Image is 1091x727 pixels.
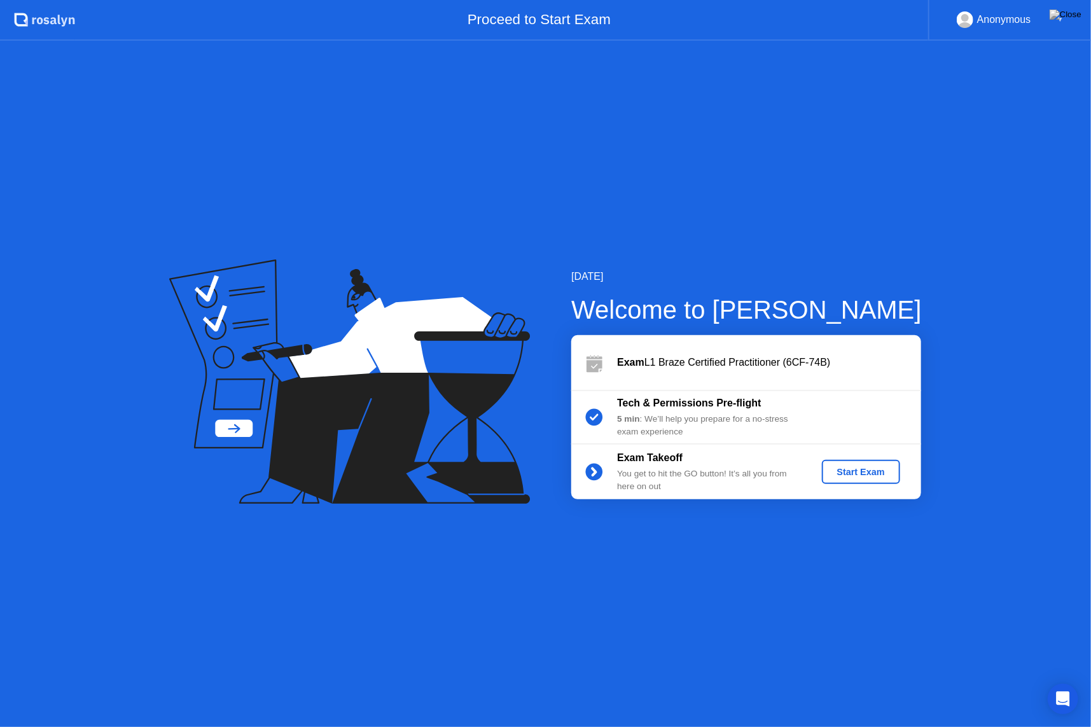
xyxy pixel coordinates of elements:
[617,355,921,370] div: L1 Braze Certified Practitioner (6CF-74B)
[977,11,1031,28] div: Anonymous
[571,269,922,284] div: [DATE]
[617,398,761,408] b: Tech & Permissions Pre-flight
[822,460,900,484] button: Start Exam
[617,357,644,368] b: Exam
[1050,10,1081,20] img: Close
[827,467,895,477] div: Start Exam
[617,414,640,424] b: 5 min
[571,291,922,329] div: Welcome to [PERSON_NAME]
[1048,684,1078,714] div: Open Intercom Messenger
[617,413,800,439] div: : We’ll help you prepare for a no-stress exam experience
[617,467,800,494] div: You get to hit the GO button! It’s all you from here on out
[617,452,683,463] b: Exam Takeoff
